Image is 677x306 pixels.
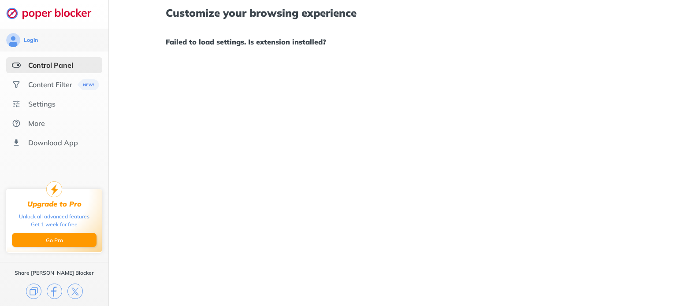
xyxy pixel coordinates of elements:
img: x.svg [67,284,83,299]
div: Unlock all advanced features [19,213,89,221]
img: settings.svg [12,100,21,108]
img: features-selected.svg [12,61,21,70]
div: Download App [28,138,78,147]
div: Get 1 week for free [31,221,78,229]
h1: Customize your browsing experience [166,7,620,18]
img: logo-webpage.svg [6,7,101,19]
div: More [28,119,45,128]
img: about.svg [12,119,21,128]
img: avatar.svg [6,33,20,47]
img: copy.svg [26,284,41,299]
img: upgrade-to-pro.svg [46,181,62,197]
img: facebook.svg [47,284,62,299]
div: Login [24,37,38,44]
div: Content Filter [28,80,72,89]
img: menuBanner.svg [78,79,99,90]
div: Control Panel [28,61,73,70]
img: social.svg [12,80,21,89]
h1: Failed to load settings. Is extension installed? [166,36,620,48]
img: download-app.svg [12,138,21,147]
div: Share [PERSON_NAME] Blocker [15,269,94,277]
div: Upgrade to Pro [27,200,82,208]
button: Go Pro [12,233,97,247]
div: Settings [28,100,56,108]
